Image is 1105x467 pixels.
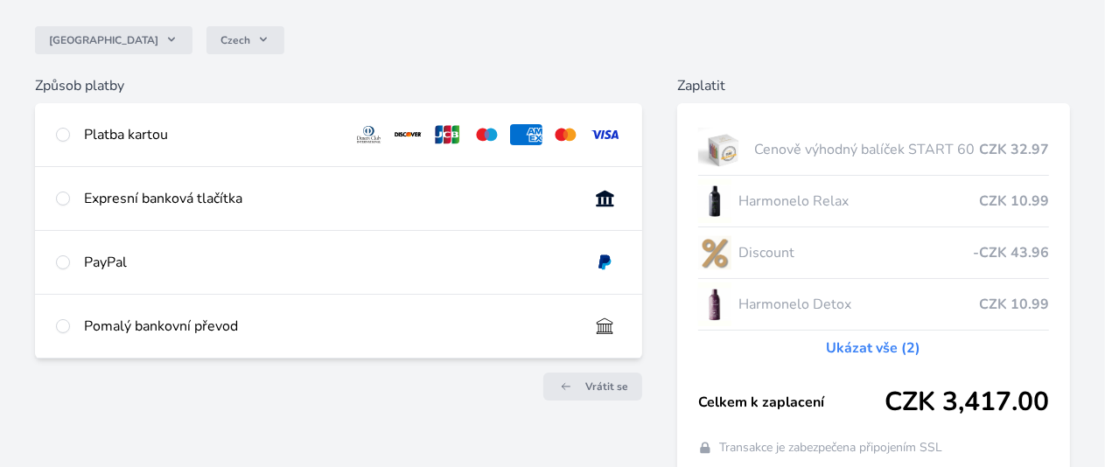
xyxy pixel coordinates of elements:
button: [GEOGRAPHIC_DATA] [35,26,192,54]
span: CZK 10.99 [979,294,1049,315]
span: [GEOGRAPHIC_DATA] [49,33,158,47]
img: maestro.svg [471,124,503,145]
div: Platba kartou [84,124,339,145]
img: onlineBanking_CZ.svg [589,188,621,209]
span: Czech [220,33,250,47]
img: discover.svg [392,124,424,145]
span: -CZK 43.96 [973,242,1049,263]
span: Discount [738,242,973,263]
span: Cenově výhodný balíček START 60 [755,139,979,160]
div: Pomalý bankovní převod [84,316,575,337]
span: Harmonelo Detox [738,294,979,315]
div: PayPal [84,252,575,273]
span: Transakce je zabezpečena připojením SSL [719,439,942,457]
img: discount-lo.png [698,231,731,275]
img: mc.svg [549,124,582,145]
img: amex.svg [510,124,542,145]
h6: Zaplatit [677,75,1070,96]
button: Czech [206,26,284,54]
img: diners.svg [353,124,385,145]
img: CLEAN_RELAX_se_stinem_x-lo.jpg [698,179,731,223]
span: CZK 10.99 [979,191,1049,212]
img: start.jpg [698,128,748,171]
a: Ukázat vše (2) [826,338,920,359]
span: Harmonelo Relax [738,191,979,212]
span: CZK 3,417.00 [885,387,1049,418]
div: Expresní banková tlačítka [84,188,575,209]
img: visa.svg [589,124,621,145]
span: CZK 32.97 [979,139,1049,160]
img: jcb.svg [431,124,464,145]
a: Vrátit se [543,373,642,401]
span: Vrátit se [585,380,628,394]
img: DETOX_se_stinem_x-lo.jpg [698,282,731,326]
span: Celkem k zaplacení [698,392,885,413]
img: paypal.svg [589,252,621,273]
h6: Způsob platby [35,75,642,96]
img: bankTransfer_IBAN.svg [589,316,621,337]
